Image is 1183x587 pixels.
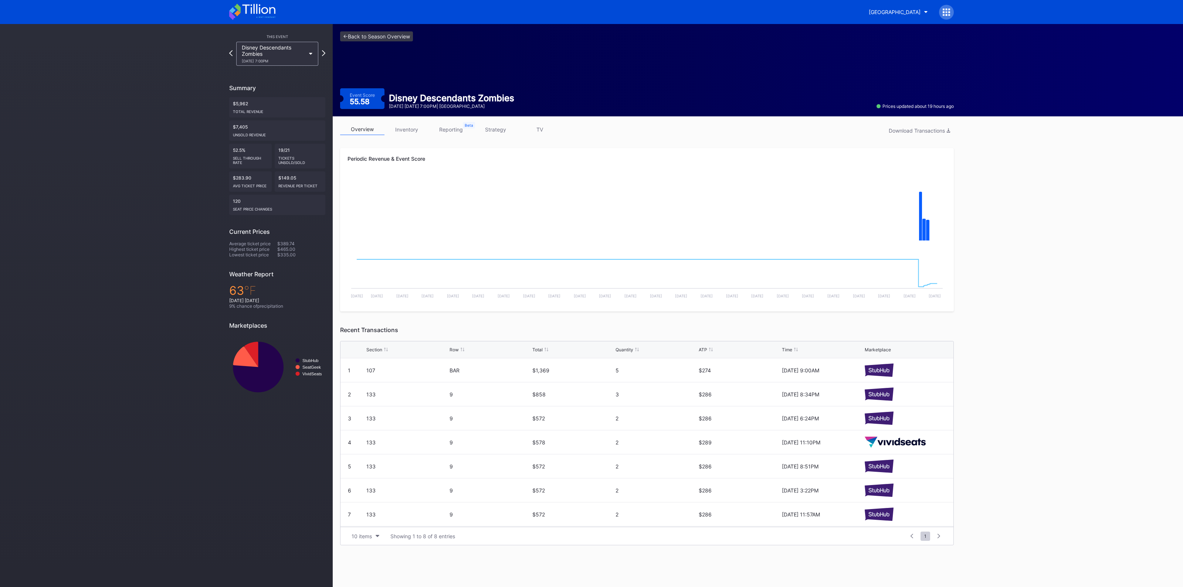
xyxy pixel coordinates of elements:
[616,391,697,397] div: 3
[599,294,611,298] text: [DATE]
[229,171,272,192] div: $283.90
[421,294,434,298] text: [DATE]
[229,322,325,329] div: Marketplaces
[498,294,510,298] text: [DATE]
[389,103,514,109] div: [DATE] [DATE] 7:00PM | [GEOGRAPHIC_DATA]
[229,84,325,92] div: Summary
[229,335,325,399] svg: Chart title
[229,120,325,141] div: $7,405
[473,124,518,135] a: strategy
[853,294,865,298] text: [DATE]
[699,367,780,373] div: $274
[865,508,894,521] img: stubHub.svg
[366,347,382,352] div: Section
[472,294,484,298] text: [DATE]
[350,98,372,105] div: 55.58
[233,130,322,137] div: Unsold Revenue
[233,106,322,114] div: Total Revenue
[751,294,763,298] text: [DATE]
[348,367,350,373] div: 1
[616,511,697,518] div: 2
[699,347,707,352] div: ATP
[371,294,383,298] text: [DATE]
[699,487,780,494] div: $286
[278,181,322,188] div: Revenue per ticket
[699,463,780,470] div: $286
[877,103,954,109] div: Prices updated about 19 hours ago
[532,463,614,470] div: $572
[348,463,351,470] div: 5
[450,367,531,373] div: BAR
[782,487,863,494] div: [DATE] 3:22PM
[277,241,325,246] div: $389.74
[229,303,325,309] div: 9 % chance of precipitation
[244,283,256,298] span: ℉
[450,463,531,470] div: 9
[366,415,448,422] div: 133
[348,391,351,397] div: 2
[548,294,560,298] text: [DATE]
[699,439,780,446] div: $289
[532,347,543,352] div: Total
[366,391,448,397] div: 133
[366,439,448,446] div: 133
[616,367,697,373] div: 5
[275,144,325,168] div: 19/21
[616,415,697,422] div: 2
[302,365,321,369] text: SeatGeek
[523,294,535,298] text: [DATE]
[518,124,562,135] a: TV
[229,246,277,252] div: Highest ticket price
[885,126,954,136] button: Download Transactions
[450,487,531,494] div: 9
[869,9,921,15] div: [GEOGRAPHIC_DATA]
[277,246,325,252] div: $465.00
[229,241,277,246] div: Average ticket price
[348,415,351,422] div: 3
[348,487,351,494] div: 6
[275,171,325,192] div: $149.05
[701,294,713,298] text: [DATE]
[233,153,268,165] div: Sell Through Rate
[229,97,325,117] div: $5,962
[242,59,305,63] div: [DATE] 7:00PM
[889,127,950,134] div: Download Transactions
[777,294,789,298] text: [DATE]
[277,252,325,257] div: $335.00
[340,124,384,135] a: overview
[782,415,863,422] div: [DATE] 6:24PM
[229,298,325,303] div: [DATE] [DATE]
[229,34,325,39] div: This Event
[675,294,687,298] text: [DATE]
[532,511,614,518] div: $572
[340,326,954,334] div: Recent Transactions
[865,388,894,400] img: stubHub.svg
[450,439,531,446] div: 9
[616,439,697,446] div: 2
[340,31,413,41] a: <-Back to Season Overview
[865,412,894,424] img: stubHub.svg
[782,391,863,397] div: [DATE] 8:34PM
[865,460,894,472] img: stubHub.svg
[229,144,272,168] div: 52.5%
[366,487,448,494] div: 133
[865,484,894,496] img: stubHub.svg
[532,487,614,494] div: $572
[532,367,614,373] div: $1,369
[699,391,780,397] div: $286
[233,204,322,211] div: seat price changes
[348,439,351,446] div: 4
[350,92,375,98] div: Event Score
[782,463,863,470] div: [DATE] 8:51PM
[616,463,697,470] div: 2
[624,294,637,298] text: [DATE]
[348,156,946,162] div: Periodic Revenue & Event Score
[229,270,325,278] div: Weather Report
[366,511,448,518] div: 133
[229,283,325,298] div: 63
[450,415,531,422] div: 9
[390,533,455,539] div: Showing 1 to 8 of 8 entries
[616,347,633,352] div: Quantity
[532,439,614,446] div: $578
[396,294,409,298] text: [DATE]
